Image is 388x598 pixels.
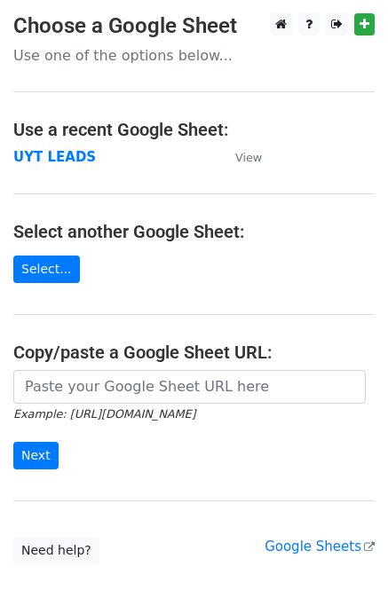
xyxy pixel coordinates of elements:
input: Next [13,442,59,469]
a: Google Sheets [265,539,375,555]
h4: Select another Google Sheet: [13,221,375,242]
a: Select... [13,256,80,283]
input: Paste your Google Sheet URL here [13,370,366,404]
h4: Use a recent Google Sheet: [13,119,375,140]
a: View [218,149,262,165]
h3: Choose a Google Sheet [13,13,375,39]
a: Need help? [13,537,99,564]
a: UYT LEADS [13,149,96,165]
p: Use one of the options below... [13,46,375,65]
small: View [235,151,262,164]
small: Example: [URL][DOMAIN_NAME] [13,407,195,421]
h4: Copy/paste a Google Sheet URL: [13,342,375,363]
